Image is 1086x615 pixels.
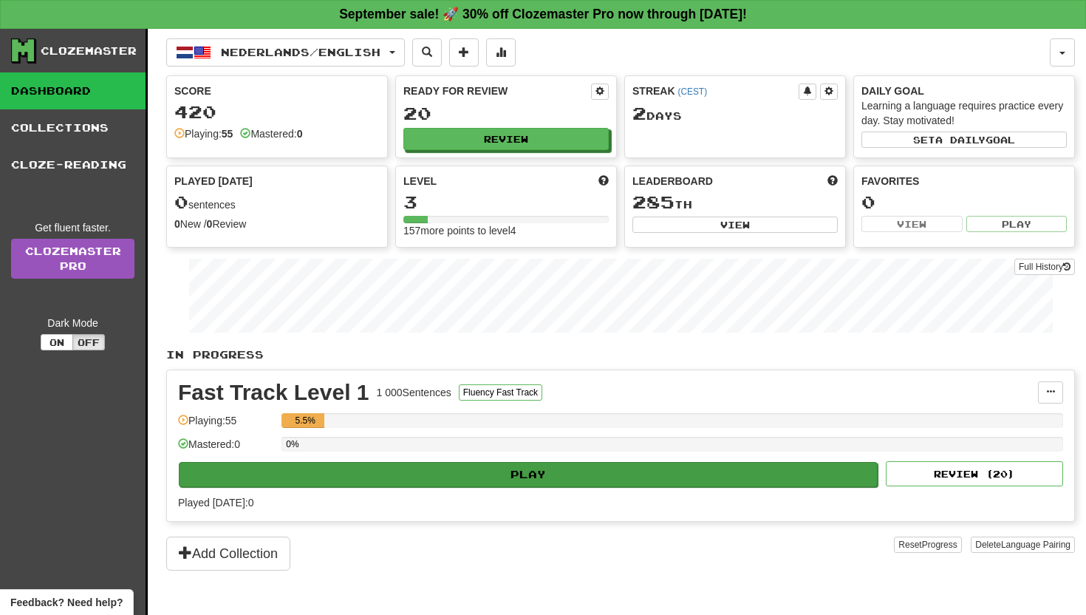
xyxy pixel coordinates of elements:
strong: 55 [222,128,233,140]
a: (CEST) [677,86,707,97]
button: More stats [486,38,516,67]
div: New / Review [174,217,380,231]
button: Full History [1014,259,1075,275]
button: ResetProgress [894,537,961,553]
button: Review (20) [886,461,1063,486]
span: Played [DATE]: 0 [178,497,253,509]
button: Off [72,334,105,350]
button: Review [403,128,609,150]
strong: 0 [207,218,213,230]
div: 157 more points to level 4 [403,223,609,238]
strong: September sale! 🚀 30% off Clozemaster Pro now through [DATE]! [339,7,747,21]
span: Progress [922,540,957,550]
button: Add sentence to collection [449,38,479,67]
div: Playing: 55 [178,413,274,438]
div: Daily Goal [861,84,1067,98]
button: Search sentences [412,38,442,67]
button: View [632,217,838,233]
span: Score more points to level up [598,174,609,188]
button: Fluency Fast Track [459,384,542,401]
div: 1 000 Sentences [377,385,451,400]
strong: 0 [174,218,180,230]
span: Open feedback widget [10,595,123,610]
span: This week in points, UTC [827,174,838,188]
div: Mastered: 0 [178,437,274,461]
div: sentences [174,193,380,212]
div: Favorites [861,174,1067,188]
div: Get fluent faster. [11,220,134,235]
span: a daily [935,135,986,145]
div: Clozemaster [41,44,137,58]
div: Score [174,84,380,98]
button: View [861,216,963,232]
p: In Progress [166,347,1075,362]
span: Language Pairing [1001,540,1070,550]
button: Seta dailygoal [861,132,1067,148]
button: Play [179,462,878,487]
a: ClozemasterPro [11,239,134,279]
div: Dark Mode [11,316,134,330]
div: Day s [632,104,838,123]
span: 2 [632,103,646,123]
div: Streak [632,84,799,98]
span: Played [DATE] [174,174,253,188]
div: Mastered: [240,126,302,141]
button: Play [966,216,1068,232]
span: Leaderboard [632,174,713,188]
button: Nederlands/English [166,38,405,67]
div: 420 [174,103,380,121]
div: 20 [403,104,609,123]
span: Level [403,174,437,188]
button: On [41,334,73,350]
div: 0 [861,193,1067,211]
span: Nederlands / English [221,46,380,58]
div: Playing: [174,126,233,141]
strong: 0 [297,128,303,140]
button: DeleteLanguage Pairing [971,537,1075,553]
span: 285 [632,191,675,212]
div: th [632,193,838,212]
div: 3 [403,193,609,211]
div: Ready for Review [403,84,591,98]
div: Learning a language requires practice every day. Stay motivated! [861,98,1067,128]
div: 5.5% [286,413,324,428]
span: 0 [174,191,188,212]
button: Add Collection [166,537,290,571]
div: Fast Track Level 1 [178,381,369,404]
